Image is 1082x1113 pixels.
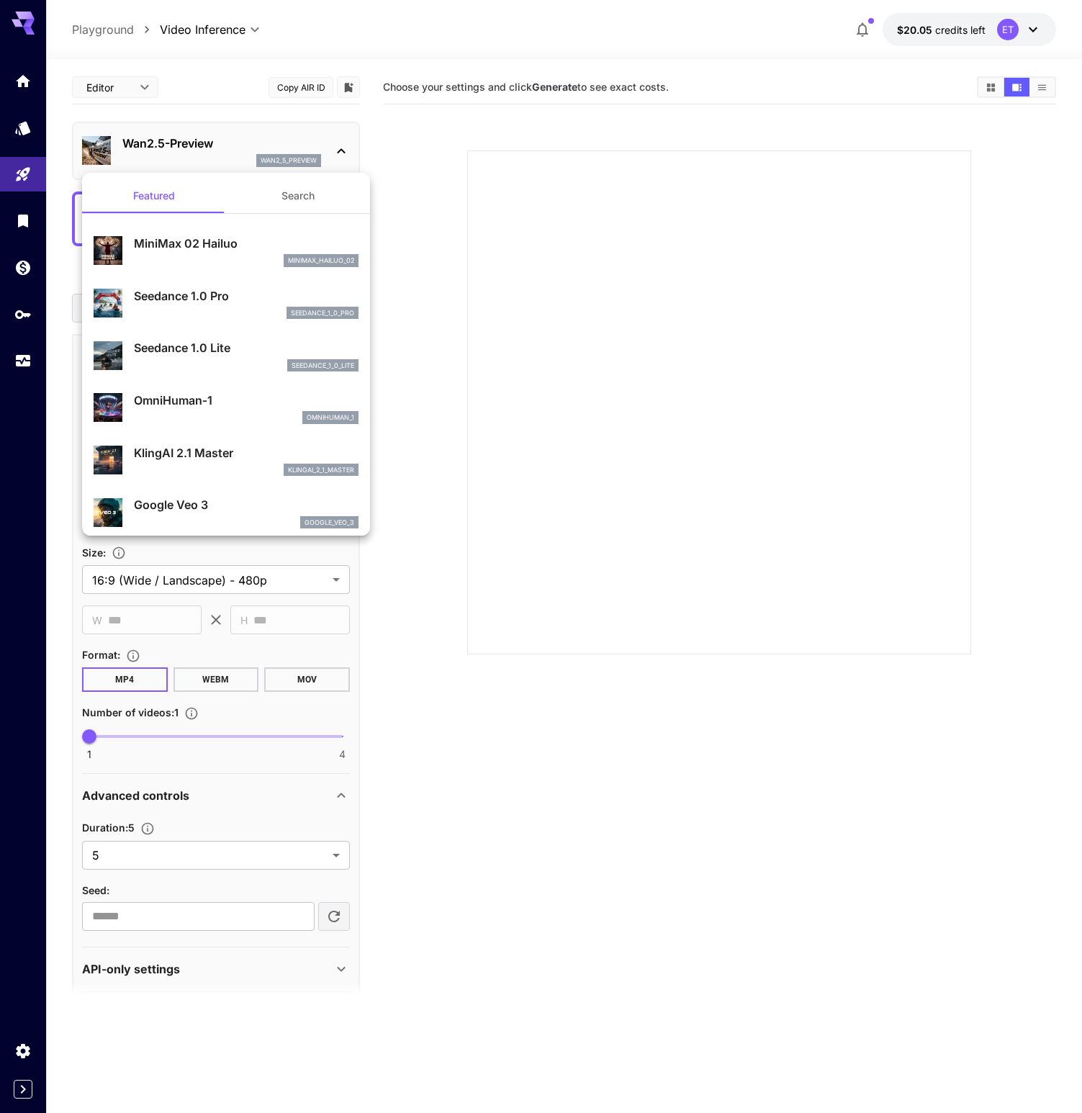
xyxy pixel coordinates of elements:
[94,438,359,482] div: KlingAI 2.1 Masterklingai_2_1_master
[134,287,359,305] p: Seedance 1.0 Pro
[94,386,359,430] div: OmniHuman‑1omnihuman_1
[226,179,370,213] button: Search
[134,392,359,409] p: OmniHuman‑1
[82,179,226,213] button: Featured
[134,444,359,461] p: KlingAI 2.1 Master
[94,333,359,377] div: Seedance 1.0 Liteseedance_1_0_lite
[288,256,354,266] p: minimax_hailuo_02
[94,490,359,534] div: Google Veo 3google_veo_3
[305,518,354,528] p: google_veo_3
[291,308,354,318] p: seedance_1_0_pro
[134,235,359,252] p: MiniMax 02 Hailuo
[134,496,359,513] p: Google Veo 3
[288,465,354,475] p: klingai_2_1_master
[292,361,354,371] p: seedance_1_0_lite
[307,413,354,423] p: omnihuman_1
[94,281,359,325] div: Seedance 1.0 Proseedance_1_0_pro
[134,339,359,356] p: Seedance 1.0 Lite
[94,229,359,273] div: MiniMax 02 Hailuominimax_hailuo_02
